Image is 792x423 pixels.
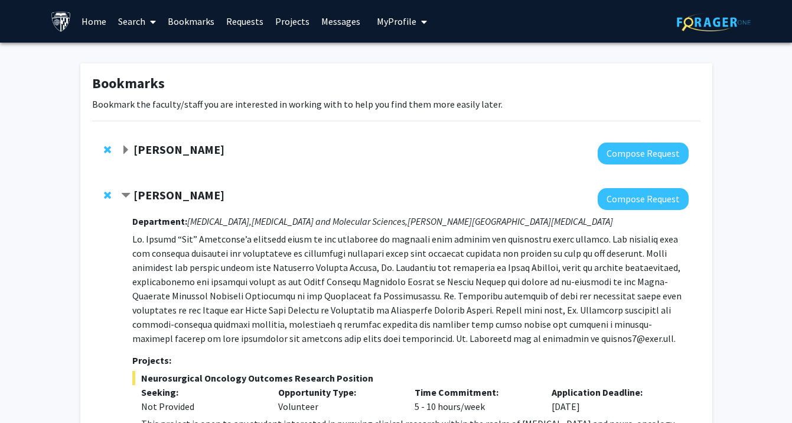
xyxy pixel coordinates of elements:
span: Contract Raj Mukherjee Bookmark [121,191,131,201]
p: Application Deadline: [552,385,671,399]
div: 5 - 10 hours/week [406,385,543,414]
i: [PERSON_NAME][GEOGRAPHIC_DATA][MEDICAL_DATA] [408,215,613,227]
a: Requests [220,1,269,42]
img: Johns Hopkins University Logo [51,11,71,32]
a: Search [112,1,162,42]
p: Lo. Ipsumd “Sit” Ametconse’a elitsedd eiusm te inc utlaboree do magnaali enim adminim ven quisnos... [132,232,688,345]
a: Messages [315,1,366,42]
span: Neurosurgical Oncology Outcomes Research Position [132,371,688,385]
strong: Department: [132,215,187,227]
strong: [PERSON_NAME] [133,142,224,157]
a: Bookmarks [162,1,220,42]
span: Remove Raj Mukherjee from bookmarks [104,190,111,200]
div: Volunteer [269,385,406,414]
span: Remove Ishan Barman from bookmarks [104,145,111,154]
i: [MEDICAL_DATA], [187,215,252,227]
p: Seeking: [141,385,260,399]
img: ForagerOne Logo [677,13,751,31]
span: My Profile [377,15,416,27]
strong: Projects: [132,354,171,366]
strong: [PERSON_NAME] [133,188,224,202]
p: Bookmark the faculty/staff you are interested in working with to help you find them more easily l... [92,97,700,111]
p: Time Commitment: [415,385,534,399]
span: Expand Ishan Barman Bookmark [121,146,131,155]
div: Not Provided [141,399,260,414]
a: Projects [269,1,315,42]
div: [DATE] [543,385,680,414]
p: Opportunity Type: [278,385,397,399]
i: [MEDICAL_DATA] and Molecular Sciences, [252,215,408,227]
h1: Bookmarks [92,75,700,92]
a: Home [76,1,112,42]
button: Compose Request to Raj Mukherjee [598,188,689,210]
button: Compose Request to Ishan Barman [598,143,689,164]
iframe: Chat [9,370,50,414]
